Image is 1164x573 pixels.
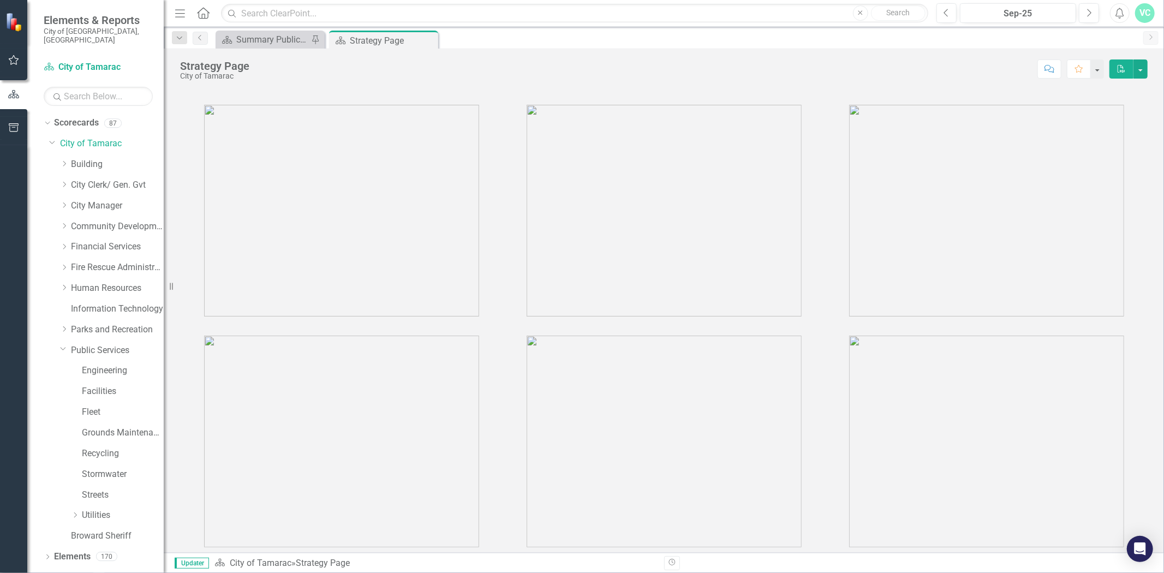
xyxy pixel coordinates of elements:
[82,509,164,522] a: Utilities
[964,7,1072,20] div: Sep-25
[82,365,164,377] a: Engineering
[71,530,164,542] a: Broward Sheriff
[960,3,1076,23] button: Sep-25
[44,27,153,45] small: City of [GEOGRAPHIC_DATA], [GEOGRAPHIC_DATA]
[204,336,479,547] img: tamarac4%20v2.png
[236,33,308,46] div: Summary Public Works Administration (5001)
[71,282,164,295] a: Human Resources
[82,385,164,398] a: Facilities
[44,14,153,27] span: Elements & Reports
[71,179,164,192] a: City Clerk/ Gen. Gvt
[82,468,164,481] a: Stormwater
[527,336,802,547] img: tamarac5%20v2.png
[71,261,164,274] a: Fire Rescue Administration
[221,4,928,23] input: Search ClearPoint...
[296,558,350,568] div: Strategy Page
[82,406,164,419] a: Fleet
[71,344,164,357] a: Public Services
[1135,3,1155,23] button: VC
[180,72,249,80] div: City of Tamarac
[71,324,164,336] a: Parks and Recreation
[71,303,164,315] a: Information Technology
[96,552,117,562] div: 170
[44,87,153,106] input: Search Below...
[54,117,99,129] a: Scorecards
[1127,536,1153,562] div: Open Intercom Messenger
[527,105,802,317] img: tamarac2%20v3.png
[71,241,164,253] a: Financial Services
[60,138,164,150] a: City of Tamarac
[104,118,122,128] div: 87
[175,558,209,569] span: Updater
[44,61,153,74] a: City of Tamarac
[54,551,91,563] a: Elements
[849,336,1124,547] img: tamarac6%20v2.png
[71,220,164,233] a: Community Development
[180,60,249,72] div: Strategy Page
[230,558,291,568] a: City of Tamarac
[5,13,25,32] img: ClearPoint Strategy
[886,8,910,17] span: Search
[204,105,479,317] img: tamarac1%20v3.png
[82,489,164,502] a: Streets
[82,447,164,460] a: Recycling
[871,5,926,21] button: Search
[71,200,164,212] a: City Manager
[218,33,308,46] a: Summary Public Works Administration (5001)
[82,427,164,439] a: Grounds Maintenance
[71,158,164,171] a: Building
[849,105,1124,317] img: tamarac3%20v3.png
[214,557,656,570] div: »
[350,34,435,47] div: Strategy Page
